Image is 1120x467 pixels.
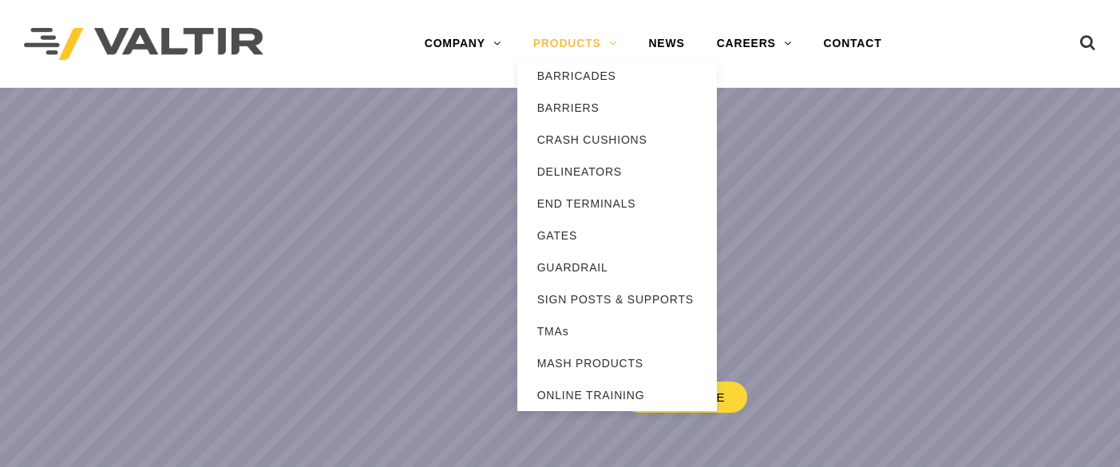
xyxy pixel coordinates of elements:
[701,28,808,60] a: CAREERS
[517,379,717,411] a: ONLINE TRAINING
[409,28,517,60] a: COMPANY
[24,28,263,61] img: Valtir
[517,124,717,156] a: CRASH CUSHIONS
[632,28,700,60] a: NEWS
[517,60,717,92] a: BARRICADES
[517,251,717,283] a: GUARDRAIL
[517,156,717,188] a: DELINEATORS
[517,347,717,379] a: MASH PRODUCTS
[517,315,717,347] a: TMAs
[517,283,717,315] a: SIGN POSTS & SUPPORTS
[517,188,717,220] a: END TERMINALS
[517,92,717,124] a: BARRIERS
[808,28,898,60] a: CONTACT
[517,28,633,60] a: PRODUCTS
[517,220,717,251] a: GATES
